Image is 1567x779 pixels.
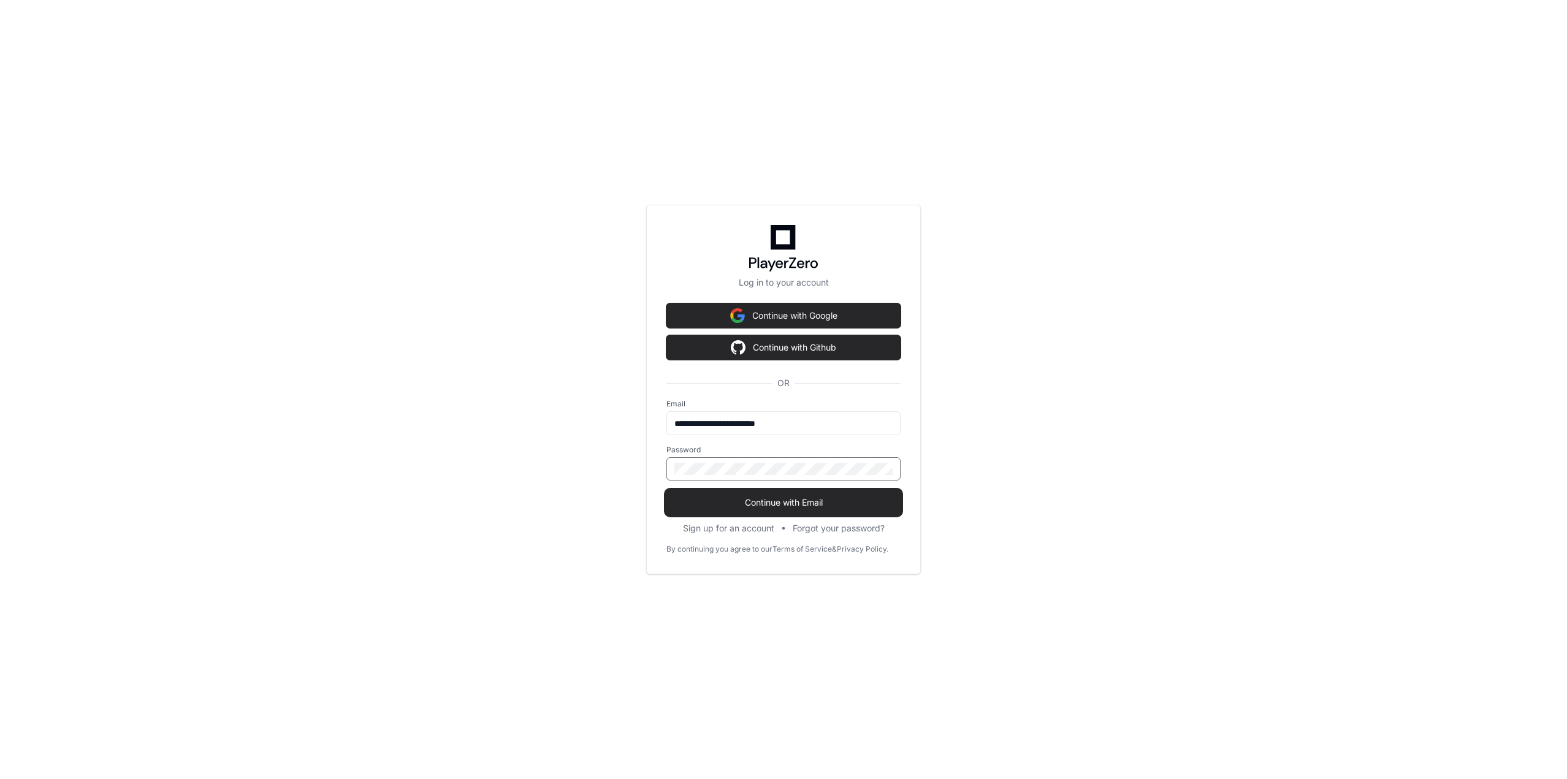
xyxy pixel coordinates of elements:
span: OR [772,377,795,389]
label: Email [666,399,901,409]
a: Privacy Policy. [837,544,888,554]
button: Continue with Google [666,303,901,328]
label: Password [666,445,901,455]
button: Continue with Email [666,490,901,515]
img: Sign in with google [731,335,745,360]
span: Continue with Email [666,496,901,509]
div: & [832,544,837,554]
button: Sign up for an account [683,522,774,534]
button: Continue with Github [666,335,901,360]
div: By continuing you agree to our [666,544,772,554]
a: Terms of Service [772,544,832,554]
button: Forgot your password? [793,522,885,534]
img: Sign in with google [730,303,745,328]
p: Log in to your account [666,276,901,289]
